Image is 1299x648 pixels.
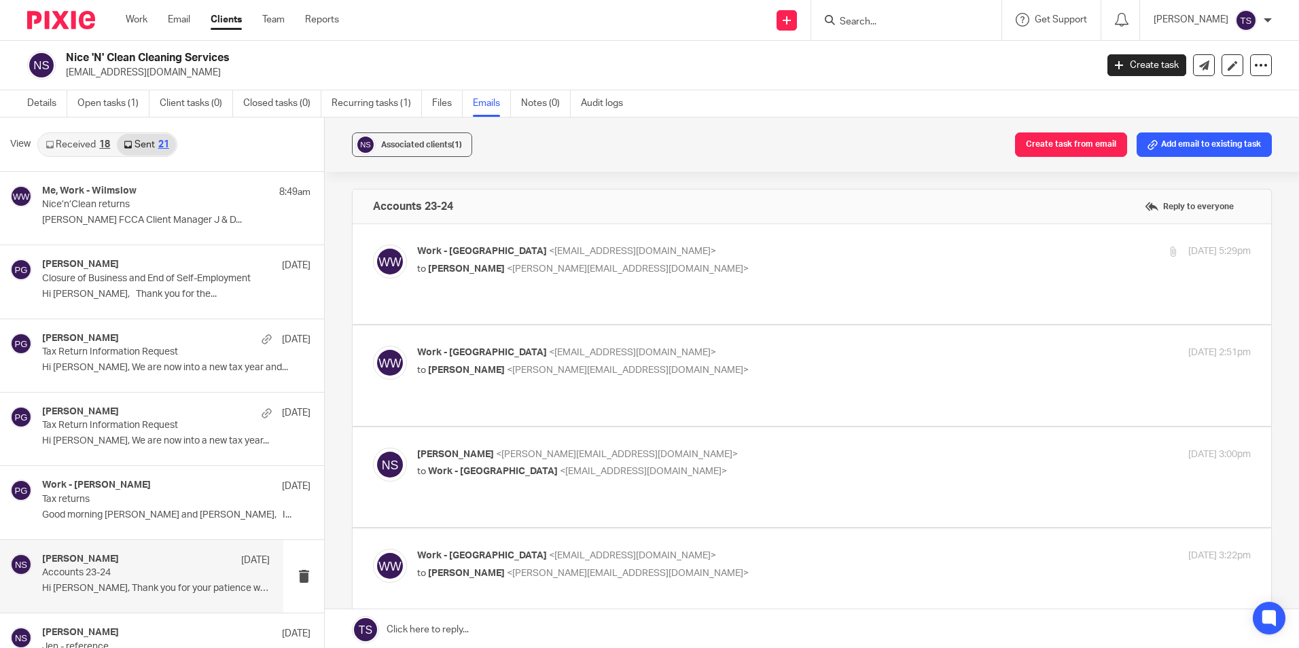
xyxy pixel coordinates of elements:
img: svg%3E [373,448,407,482]
span: <[EMAIL_ADDRESS][DOMAIN_NAME]> [560,467,727,476]
span: <[PERSON_NAME][EMAIL_ADDRESS][DOMAIN_NAME]> [507,264,749,274]
a: Recurring tasks (1) [332,90,422,117]
span: View [10,137,31,151]
a: Notes (0) [521,90,571,117]
div: 21 [158,140,169,149]
a: Work [126,13,147,26]
label: Reply to everyone [1141,196,1237,217]
img: svg%3E [27,51,56,79]
h4: [PERSON_NAME] [42,333,119,344]
img: svg%3E [10,406,32,428]
span: [PERSON_NAME] [428,264,505,274]
a: Files [432,90,463,117]
span: Get Support [1035,15,1087,24]
button: Associated clients(1) [352,132,472,157]
h4: [PERSON_NAME] [42,627,119,638]
img: Pixie [27,11,95,29]
span: <[EMAIL_ADDRESS][DOMAIN_NAME]> [549,551,716,560]
span: Associated clients [381,141,462,149]
p: [DATE] [282,627,310,641]
span: [PERSON_NAME] [428,569,505,578]
a: Sent21 [117,134,175,156]
a: Emails [473,90,511,117]
img: svg%3E [10,259,32,281]
p: Closure of Business and End of Self-Employment [42,273,257,285]
p: Hi [PERSON_NAME], We are now into a new tax year and... [42,362,310,374]
h4: Accounts 23-24 [373,200,453,213]
p: [PERSON_NAME] [1154,13,1228,26]
a: Received18 [39,134,117,156]
span: <[PERSON_NAME][EMAIL_ADDRESS][DOMAIN_NAME]> [507,365,749,375]
span: <[EMAIL_ADDRESS][DOMAIN_NAME]> [549,247,716,256]
button: Add email to existing task [1137,132,1272,157]
h4: Work - [PERSON_NAME] [42,480,151,491]
img: svg%3E [10,480,32,501]
span: <[PERSON_NAME][EMAIL_ADDRESS][DOMAIN_NAME]> [496,450,738,459]
input: Search [838,16,961,29]
h2: Nice 'N' Clean Cleaning Services [66,51,883,65]
p: [DATE] 3:00pm [1188,448,1251,462]
a: Open tasks (1) [77,90,149,117]
span: Work - [GEOGRAPHIC_DATA] [417,247,547,256]
p: [DATE] 2:51pm [1188,346,1251,360]
p: Tax returns [42,494,257,505]
p: Hi [PERSON_NAME], Thank you for your patience with... [42,583,270,594]
a: Reports [305,13,339,26]
img: svg%3E [10,554,32,575]
a: Email [168,13,190,26]
p: [PERSON_NAME] FCCA Client Manager J & D... [42,215,310,226]
img: svg%3E [373,245,407,278]
a: Closed tasks (0) [243,90,321,117]
p: [DATE] 3:22pm [1188,549,1251,563]
p: [DATE] [282,406,310,420]
a: Team [262,13,285,26]
h4: [PERSON_NAME] [42,259,119,270]
img: svg%3E [1235,10,1257,31]
span: to [417,264,426,274]
span: <[PERSON_NAME][EMAIL_ADDRESS][DOMAIN_NAME]> [507,569,749,578]
p: Hi [PERSON_NAME], We are now into a new tax year... [42,435,310,447]
a: Client tasks (0) [160,90,233,117]
p: Nice’n’Clean returns [42,199,257,211]
span: Work - [GEOGRAPHIC_DATA] [428,467,558,476]
span: to [417,467,426,476]
p: [DATE] 5:29pm [1188,245,1251,259]
span: to [417,365,426,375]
p: Tax Return Information Request [42,346,257,358]
span: to [417,569,426,578]
p: Hi [PERSON_NAME], Thank you for the... [42,289,310,300]
a: Create task [1107,54,1186,76]
span: (1) [452,141,462,149]
p: Tax Return Information Request [42,420,257,431]
span: Work - [GEOGRAPHIC_DATA] [417,551,547,560]
p: Accounts 23-24 [42,567,224,579]
span: [PERSON_NAME] [428,365,505,375]
h4: [PERSON_NAME] [42,554,119,565]
img: svg%3E [373,549,407,583]
p: [EMAIL_ADDRESS][DOMAIN_NAME] [66,66,1087,79]
button: Create task from email [1015,132,1127,157]
p: [DATE] [282,259,310,272]
span: <[EMAIL_ADDRESS][DOMAIN_NAME]> [549,348,716,357]
p: [DATE] [241,554,270,567]
img: svg%3E [373,346,407,380]
img: svg%3E [10,333,32,355]
img: svg%3E [10,185,32,207]
p: 8:49am [279,185,310,199]
span: [PERSON_NAME] [417,450,494,459]
p: [DATE] [282,333,310,346]
h4: Me, Work - Wilmslow [42,185,137,197]
span: Work - [GEOGRAPHIC_DATA] [417,348,547,357]
a: Audit logs [581,90,633,117]
a: Clients [211,13,242,26]
a: Details [27,90,67,117]
h4: [PERSON_NAME] [42,406,119,418]
p: [DATE] [282,480,310,493]
p: Good morning [PERSON_NAME] and [PERSON_NAME], I... [42,509,310,521]
div: 18 [99,140,110,149]
img: svg%3E [355,134,376,155]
